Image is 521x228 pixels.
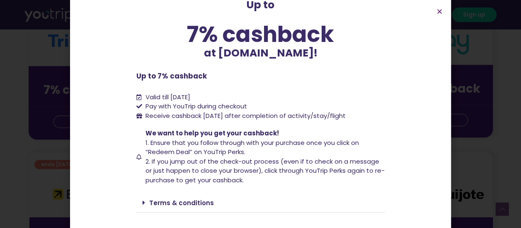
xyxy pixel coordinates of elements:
[149,199,214,207] a: Terms & conditions
[145,129,279,137] span: We want to help you get your cashback!
[136,23,385,45] div: 7% cashback
[145,157,385,184] span: 2. If you jump out of the check-out process (even if to check on a message or just happen to clos...
[145,111,346,120] span: Receive cashback [DATE] after completion of activity/stay/flight
[136,45,385,61] p: at [DOMAIN_NAME]!
[145,138,359,157] span: 1. Ensure that you follow through with your purchase once you click on “Redeem Deal” on YouTrip P...
[436,8,443,15] a: Close
[136,71,207,81] b: Up to 7% cashback
[145,93,190,101] span: Valid till [DATE]
[136,193,385,213] div: Terms & conditions
[143,102,247,111] span: Pay with YouTrip during checkout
